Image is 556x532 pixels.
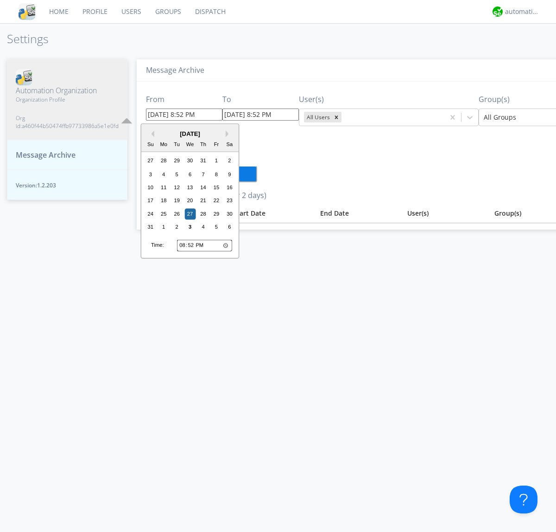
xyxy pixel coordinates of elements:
[145,169,156,180] div: Choose Sunday, August 3rd, 2025
[224,208,235,219] div: Choose Saturday, August 30th, 2025
[224,139,235,150] div: Sa
[211,182,222,193] div: Choose Friday, August 15th, 2025
[145,195,156,206] div: Choose Sunday, August 17th, 2025
[510,486,537,513] iframe: Toggle Customer Support
[299,96,479,104] h3: User(s)
[7,140,127,170] button: Message Archive
[158,139,169,150] div: Mo
[224,155,235,167] div: Choose Saturday, August 2nd, 2025
[184,208,196,219] div: Choose Wednesday, August 27th, 2025
[148,131,154,137] button: Previous Month
[211,208,222,219] div: Choose Friday, August 29th, 2025
[158,208,169,219] div: Choose Monday, August 25th, 2025
[158,222,169,233] div: Choose Monday, September 1st, 2025
[211,139,222,150] div: Fr
[171,155,183,167] div: Choose Tuesday, July 29th, 2025
[198,195,209,206] div: Choose Thursday, August 21st, 2025
[158,169,169,180] div: Choose Monday, August 4th, 2025
[331,112,341,122] div: Remove All Users
[505,7,540,16] div: automation+atlas
[171,195,183,206] div: Choose Tuesday, August 19th, 2025
[145,139,156,150] div: Su
[171,182,183,193] div: Choose Tuesday, August 12th, 2025
[198,222,209,233] div: Choose Thursday, September 4th, 2025
[158,155,169,167] div: Choose Monday, July 28th, 2025
[146,96,222,104] h3: From
[184,195,196,206] div: Choose Wednesday, August 20th, 2025
[16,96,119,103] span: Organization Profile
[211,222,222,233] div: Choose Friday, September 5th, 2025
[144,154,236,234] div: month 2025-08
[145,182,156,193] div: Choose Sunday, August 10th, 2025
[184,222,196,233] div: Choose Wednesday, September 3rd, 2025
[198,208,209,219] div: Choose Thursday, August 28th, 2025
[16,69,32,85] img: cddb5a64eb264b2086981ab96f4c1ba7
[403,204,490,223] th: User(s)
[211,169,222,180] div: Choose Friday, August 8th, 2025
[222,96,299,104] h3: To
[184,169,196,180] div: Choose Wednesday, August 6th, 2025
[16,85,119,96] span: Automation Organization
[145,222,156,233] div: Choose Sunday, August 31st, 2025
[171,169,183,180] div: Choose Tuesday, August 5th, 2025
[226,131,232,137] button: Next Month
[7,59,127,140] button: Automation OrganizationOrganization ProfileOrg id:a460f44b50474ffb97733986a5e1e0fd
[145,155,156,167] div: Choose Sunday, July 27th, 2025
[19,3,35,20] img: cddb5a64eb264b2086981ab96f4c1ba7
[316,204,403,223] th: Toggle SortBy
[171,222,183,233] div: Choose Tuesday, September 2nd, 2025
[158,195,169,206] div: Choose Monday, August 18th, 2025
[224,195,235,206] div: Choose Saturday, August 23rd, 2025
[171,139,183,150] div: Tu
[198,155,209,167] div: Choose Thursday, July 31st, 2025
[16,150,76,160] span: Message Archive
[493,6,503,17] img: d2d01cd9b4174d08988066c6d424eccd
[211,155,222,167] div: Choose Friday, August 1st, 2025
[304,112,331,122] div: All Users
[198,139,209,150] div: Th
[158,182,169,193] div: Choose Monday, August 11th, 2025
[7,170,127,200] button: Version:1.2.203
[228,204,316,223] th: Toggle SortBy
[16,181,119,189] span: Version: 1.2.203
[224,169,235,180] div: Choose Saturday, August 9th, 2025
[16,114,119,130] span: Org id: a460f44b50474ffb97733986a5e1e0fd
[171,208,183,219] div: Choose Tuesday, August 26th, 2025
[184,155,196,167] div: Choose Wednesday, July 30th, 2025
[141,129,239,138] div: [DATE]
[211,195,222,206] div: Choose Friday, August 22nd, 2025
[198,182,209,193] div: Choose Thursday, August 14th, 2025
[184,139,196,150] div: We
[184,182,196,193] div: Choose Wednesday, August 13th, 2025
[198,169,209,180] div: Choose Thursday, August 7th, 2025
[145,208,156,219] div: Choose Sunday, August 24th, 2025
[224,222,235,233] div: Choose Saturday, September 6th, 2025
[224,182,235,193] div: Choose Saturday, August 16th, 2025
